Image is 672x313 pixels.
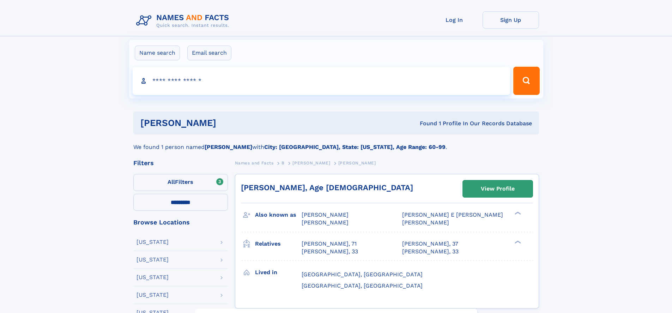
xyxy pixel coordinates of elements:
span: [PERSON_NAME] [402,219,449,226]
span: [GEOGRAPHIC_DATA], [GEOGRAPHIC_DATA] [302,271,423,278]
span: [GEOGRAPHIC_DATA], [GEOGRAPHIC_DATA] [302,282,423,289]
h3: Relatives [255,238,302,250]
span: All [168,179,175,185]
button: Search Button [513,67,539,95]
b: City: [GEOGRAPHIC_DATA], State: [US_STATE], Age Range: 60-99 [264,144,446,150]
span: [PERSON_NAME] E [PERSON_NAME] [402,211,503,218]
a: [PERSON_NAME] [292,158,330,167]
h3: Lived in [255,266,302,278]
div: [US_STATE] [137,292,169,298]
div: [US_STATE] [137,257,169,263]
span: [PERSON_NAME] [302,211,349,218]
a: [PERSON_NAME], Age [DEMOGRAPHIC_DATA] [241,183,413,192]
span: [PERSON_NAME] [302,219,349,226]
span: B [281,161,285,165]
h1: [PERSON_NAME] [140,119,318,127]
img: Logo Names and Facts [133,11,235,30]
label: Name search [135,46,180,60]
div: [US_STATE] [137,275,169,280]
span: [PERSON_NAME] [292,161,330,165]
div: We found 1 person named with . [133,134,539,151]
div: Found 1 Profile In Our Records Database [318,120,532,127]
a: Log In [426,11,483,29]
label: Email search [187,46,231,60]
a: Sign Up [483,11,539,29]
div: ❯ [513,211,521,216]
div: ❯ [513,240,521,244]
a: [PERSON_NAME], 33 [302,248,358,255]
a: [PERSON_NAME], 71 [302,240,357,248]
a: [PERSON_NAME], 37 [402,240,458,248]
div: Filters [133,160,228,166]
a: B [281,158,285,167]
a: Names and Facts [235,158,274,167]
label: Filters [133,174,228,191]
b: [PERSON_NAME] [205,144,252,150]
div: View Profile [481,181,515,197]
div: Browse Locations [133,219,228,225]
a: View Profile [463,180,533,197]
a: [PERSON_NAME], 33 [402,248,459,255]
h3: Also known as [255,209,302,221]
div: [US_STATE] [137,239,169,245]
input: search input [133,67,510,95]
span: [PERSON_NAME] [338,161,376,165]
